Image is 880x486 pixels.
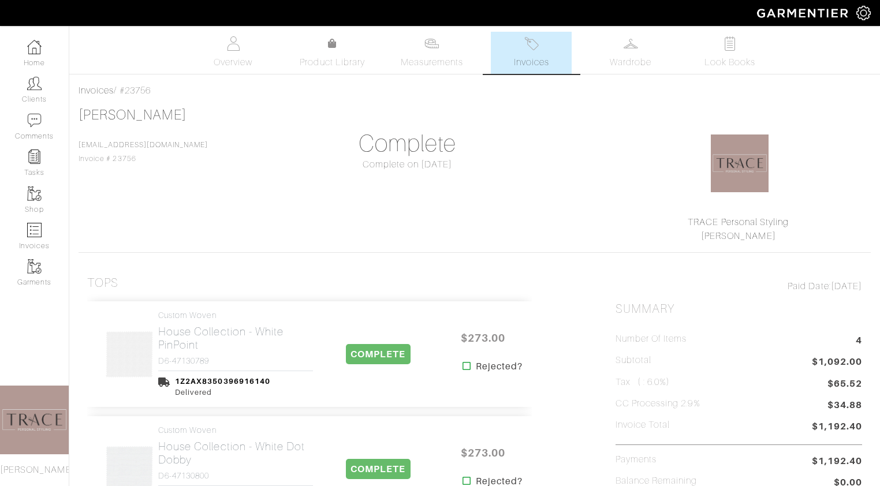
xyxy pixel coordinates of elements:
[723,36,737,51] img: todo-9ac3debb85659649dc8f770b8b6100bb5dab4b48dedcbae339e5042a72dfd3cc.svg
[391,32,473,74] a: Measurements
[105,330,154,379] img: c8uzxjr8rqv1CwYGAateZrYs
[624,36,638,51] img: wardrobe-487a4870c1b7c33e795ec22d11cfc2ed9d08956e64fb3008fe2437562e282088.svg
[175,387,270,398] div: Delivered
[158,425,313,435] h4: Custom Woven
[284,158,531,171] div: Complete on [DATE]
[476,360,523,373] strong: Rejected?
[856,6,871,20] img: gear-icon-white-bd11855cb880d31180b6d7d6211b90ccbf57a29d726f0c71d8c61bd08dd39cc2.png
[158,325,313,352] h2: House Collection - White PinPoint
[158,311,313,366] a: Custom Woven House Collection - White PinPoint D6-47130789
[158,356,313,366] h4: D6-47130789
[79,141,208,163] span: Invoice # 23756
[688,217,789,227] a: TRACE Personal Styling
[87,276,118,290] h3: Tops
[856,334,862,349] span: 4
[616,334,687,345] h5: Number of Items
[616,377,670,388] h5: Tax ( : 6.0%)
[812,355,862,371] span: $1,092.00
[751,3,856,23] img: garmentier-logo-header-white-b43fb05a5012e4ada735d5af1a66efaba907eab6374d6393d1fbf88cb4ef424d.png
[193,32,274,74] a: Overview
[401,55,464,69] span: Measurements
[79,107,187,122] a: [PERSON_NAME]
[616,398,700,409] h5: CC Processing 2.9%
[491,32,572,74] a: Invoices
[827,377,862,391] span: $65.52
[524,36,539,51] img: orders-27d20c2124de7fd6de4e0e44c1d41de31381a507db9b33961299e4e07d508b8c.svg
[704,55,756,69] span: Look Books
[175,377,270,386] a: 1Z2AX8350396916140
[616,454,657,465] h5: Payments
[27,40,42,54] img: dashboard-icon-dbcd8f5a0b271acd01030246c82b418ddd0df26cd7fceb0bd07c9910d44c42f6.png
[27,76,42,91] img: clients-icon-6bae9207a08558b7cb47a8932f037763ab4055f8c8b6bfacd5dc20c3e0201464.png
[346,459,410,479] span: COMPLETE
[27,223,42,237] img: orders-icon-0abe47150d42831381b5fb84f609e132dff9fe21cb692f30cb5eec754e2cba89.png
[610,55,651,69] span: Wardrobe
[616,302,862,316] h2: Summary
[424,36,439,51] img: measurements-466bbee1fd09ba9460f595b01e5d73f9e2bff037440d3c8f018324cb6cdf7a4a.svg
[158,425,313,481] a: Custom Woven House Collection - White Dot Dobby D6-47130800
[616,279,862,293] div: [DATE]
[158,311,313,320] h4: Custom Woven
[449,440,518,465] span: $273.00
[300,55,365,69] span: Product Library
[788,281,831,291] span: Paid Date:
[27,113,42,128] img: comment-icon-a0a6a9ef722e966f86d9cbdc48e553b5cf19dbc54f86b18d962a5391bc8f6eb6.png
[346,344,410,364] span: COMPLETE
[616,355,651,366] h5: Subtotal
[284,130,531,158] h1: Complete
[79,141,208,149] a: [EMAIL_ADDRESS][DOMAIN_NAME]
[158,440,313,466] h2: House Collection - White Dot Dobby
[827,398,862,414] span: $34.88
[27,149,42,164] img: reminder-icon-8004d30b9f0a5d33ae49ab947aed9ed385cf756f9e5892f1edd6e32f2345188e.png
[514,55,549,69] span: Invoices
[158,471,313,481] h4: D6-47130800
[590,32,671,74] a: Wardrobe
[27,259,42,274] img: garments-icon-b7da505a4dc4fd61783c78ac3ca0ef83fa9d6f193b1c9dc38574b1d14d53ca28.png
[812,454,862,468] span: $1,192.40
[79,85,114,96] a: Invoices
[226,36,240,51] img: basicinfo-40fd8af6dae0f16599ec9e87c0ef1c0a1fdea2edbe929e3d69a839185d80c458.svg
[27,186,42,201] img: garments-icon-b7da505a4dc4fd61783c78ac3ca0ef83fa9d6f193b1c9dc38574b1d14d53ca28.png
[292,37,373,69] a: Product Library
[701,231,776,241] a: [PERSON_NAME]
[711,134,769,192] img: 1583817110766.png.png
[449,326,518,350] span: $273.00
[812,420,862,435] span: $1,192.40
[214,55,252,69] span: Overview
[689,32,770,74] a: Look Books
[79,84,871,98] div: / #23756
[616,420,670,431] h5: Invoice Total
